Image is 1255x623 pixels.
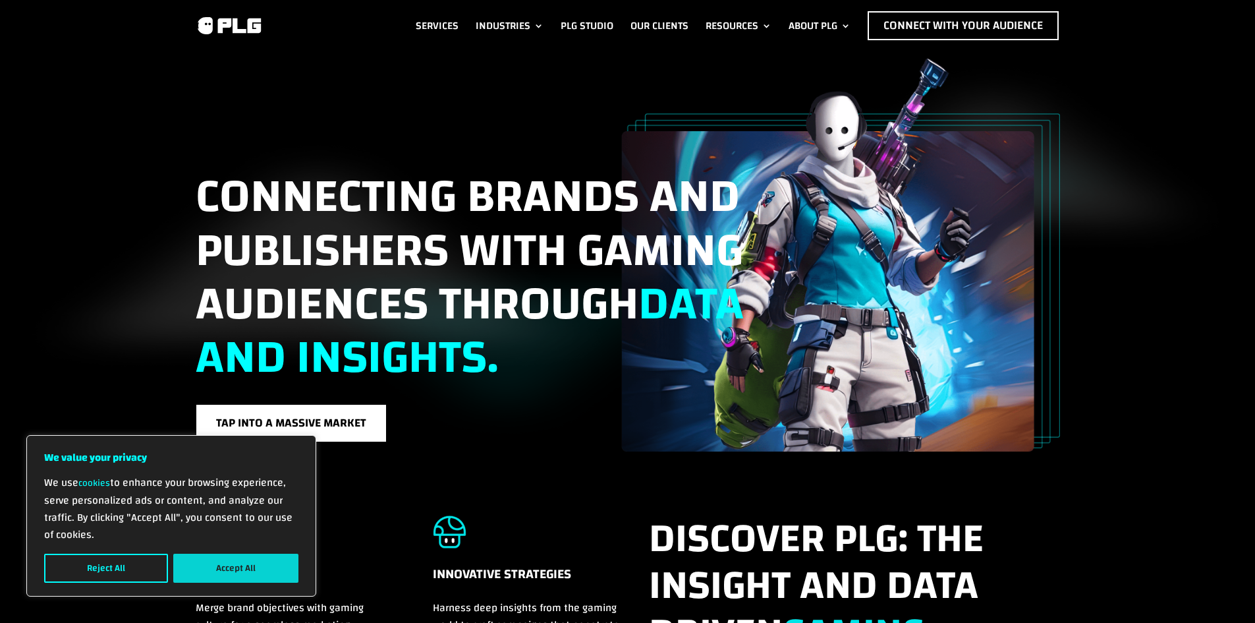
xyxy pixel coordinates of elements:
[44,449,298,466] p: We value your privacy
[476,11,544,40] a: Industries
[196,404,387,443] a: Tap into a massive market
[561,11,613,40] a: PLG Studio
[44,474,298,543] p: We use to enhance your browsing experience, serve personalized ads or content, and analyze our tr...
[196,260,744,401] span: data and insights.
[78,475,110,492] a: cookies
[1189,560,1255,623] iframe: Chat Widget
[789,11,851,40] a: About PLG
[416,11,459,40] a: Services
[868,11,1059,40] a: Connect with Your Audience
[26,435,316,597] div: We value your privacy
[196,153,744,401] span: Connecting brands and publishers with gaming audiences through
[433,564,632,599] h5: Innovative Strategies
[44,554,168,583] button: Reject All
[173,554,298,583] button: Accept All
[706,11,771,40] a: Resources
[630,11,688,40] a: Our Clients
